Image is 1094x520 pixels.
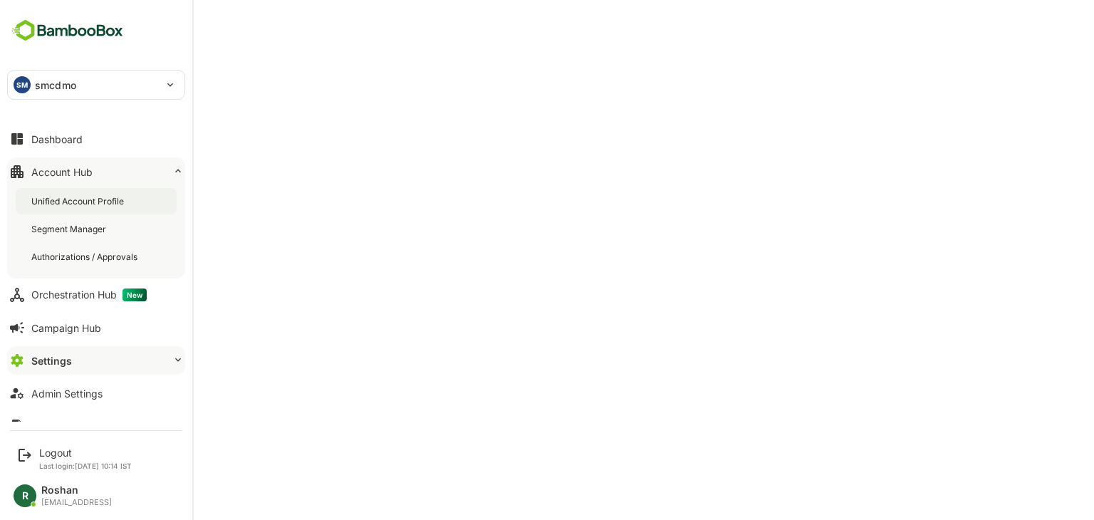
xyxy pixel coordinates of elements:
[31,388,103,400] div: Admin Settings
[31,223,109,235] div: Segment Manager
[41,498,112,507] div: [EMAIL_ADDRESS]
[7,157,185,186] button: Account Hub
[14,76,31,93] div: SM
[123,288,147,301] span: New
[14,484,36,507] div: R
[31,288,147,301] div: Orchestration Hub
[7,281,185,309] button: Orchestration HubNew
[39,462,132,470] p: Last login: [DATE] 10:14 IST
[7,125,185,153] button: Dashboard
[31,251,140,263] div: Authorizations / Approvals
[7,412,185,440] button: Data Upload
[41,484,112,496] div: Roshan
[7,346,185,375] button: Settings
[7,17,127,44] img: BambooboxFullLogoMark.5f36c76dfaba33ec1ec1367b70bb1252.svg
[31,322,101,334] div: Campaign Hub
[31,166,93,178] div: Account Hub
[35,78,76,93] p: smcdmo
[7,313,185,342] button: Campaign Hub
[31,195,127,207] div: Unified Account Profile
[8,71,184,99] div: SMsmcdmo
[31,133,83,145] div: Dashboard
[31,420,90,432] div: Data Upload
[31,355,72,367] div: Settings
[39,447,132,459] div: Logout
[7,379,185,407] button: Admin Settings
